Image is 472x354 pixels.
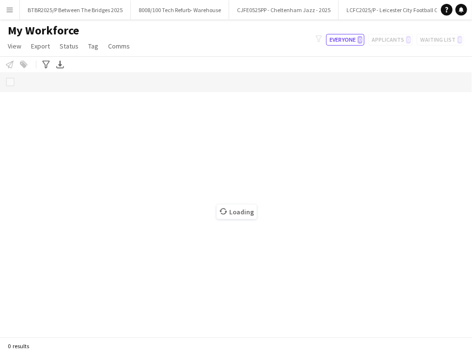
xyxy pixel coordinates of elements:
app-action-btn: Advanced filters [40,59,52,70]
button: 8008/100 Tech Refurb- Warehouse [131,0,229,19]
button: Everyone0 [326,34,364,46]
a: Status [56,40,82,52]
span: 0 [358,36,362,44]
a: Tag [84,40,102,52]
span: Status [60,42,79,50]
span: Export [31,42,50,50]
span: My Workforce [8,23,79,38]
a: Comms [104,40,134,52]
a: View [4,40,25,52]
span: Tag [88,42,98,50]
span: Loading [217,205,257,219]
app-action-btn: Export XLSX [54,59,66,70]
span: View [8,42,21,50]
button: BTBR2025/P Between The Bridges 2025 [20,0,131,19]
a: Export [27,40,54,52]
button: CJFE0525PP - Cheltenham Jazz - 2025 [229,0,339,19]
span: Comms [108,42,130,50]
